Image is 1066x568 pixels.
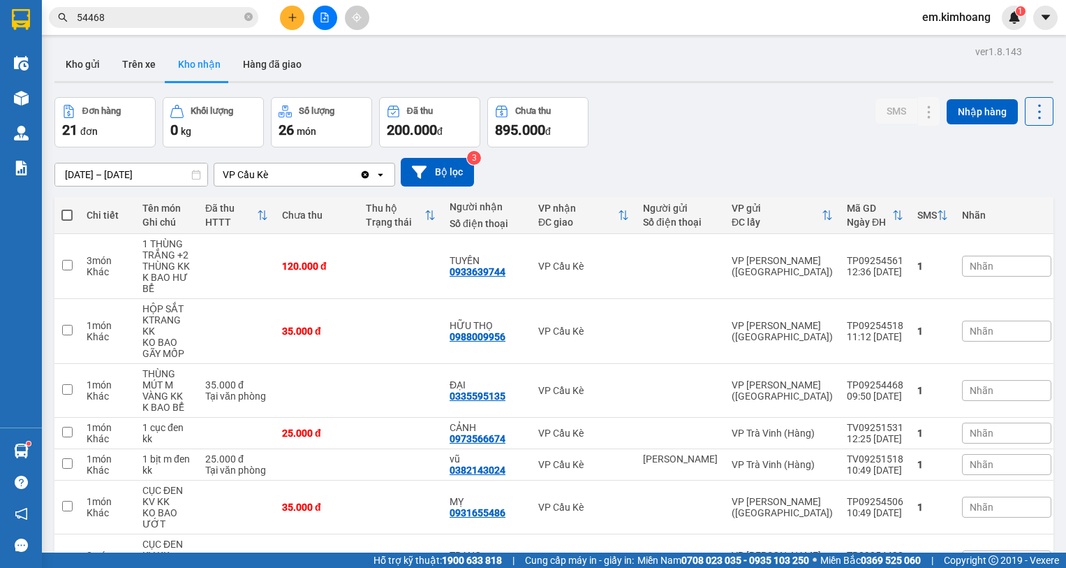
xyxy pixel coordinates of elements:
div: Đã thu [205,203,257,214]
span: 26 [279,122,294,138]
button: aim [345,6,369,30]
button: Kho nhận [167,48,232,81]
span: copyright [989,555,998,565]
div: 12:36 [DATE] [847,266,903,277]
div: cẩm duy [643,453,718,465]
div: 0973566674 [450,433,505,444]
div: CỤC ĐEN KV KK [142,485,191,507]
div: 0382143024 [450,465,505,476]
button: file-add [313,6,337,30]
div: K BAO BỂ [142,402,191,413]
div: 1 [917,385,948,396]
div: Chi tiết [87,210,128,221]
div: ĐC lấy [732,217,822,228]
div: Trạng thái [366,217,424,228]
sup: 1 [1016,6,1026,16]
div: Người nhận [450,201,524,212]
div: 1 món [87,422,128,433]
div: 1 bịt m đen kk [142,453,191,476]
div: 2 món [87,550,128,561]
div: Tại văn phòng [205,465,268,476]
span: Nhãn [970,459,993,470]
div: TP09254490 [847,550,903,561]
div: TP09254518 [847,320,903,331]
div: VP [PERSON_NAME] ([GEOGRAPHIC_DATA]) [732,320,833,342]
button: Bộ lọc [401,158,474,187]
div: TP09254561 [847,255,903,266]
div: 1 món [87,320,128,331]
button: Đơn hàng21đơn [54,97,156,147]
div: 35.000 đ [282,326,352,337]
button: Nhập hàng [947,99,1018,124]
div: Đã thu [407,106,433,116]
span: 1 [1018,6,1023,16]
div: HTTT [205,217,257,228]
div: TRANG [450,550,524,561]
div: 1 [917,459,948,470]
strong: 0708 023 035 - 0935 103 250 [681,555,809,566]
span: Nhãn [970,502,993,513]
div: Ngày ĐH [847,217,892,228]
div: 0933639744 [450,266,505,277]
span: Nhãn [970,428,993,439]
div: 25.000 đ [282,428,352,439]
span: notification [15,507,28,520]
span: | [512,553,515,568]
span: close-circle [244,13,253,21]
div: KO BAO ƯỚT [142,507,191,530]
div: ĐC giao [538,217,618,228]
div: Khác [87,465,128,476]
th: Toggle SortBy [531,197,636,234]
div: 0335595135 [450,391,505,402]
span: question-circle [15,476,28,489]
div: Ghi chú [142,217,191,228]
button: Hàng đã giao [232,48,313,81]
button: plus [280,6,304,30]
span: đ [545,126,551,137]
div: 25.000 đ [205,453,268,465]
img: warehouse-icon [14,126,29,140]
span: Miền Bắc [820,553,921,568]
button: Khối lượng0kg [163,97,264,147]
img: solution-icon [14,161,29,175]
div: VP Cầu Kè [538,502,629,513]
div: 0931655486 [450,507,505,518]
th: Toggle SortBy [725,197,840,234]
span: Nhãn [970,261,993,272]
div: CỤC ĐEN KV KK [142,539,191,561]
div: 1 [917,326,948,337]
div: VP Trà Vinh (Hàng) [732,459,833,470]
sup: 3 [467,151,481,165]
div: ĐẠI [450,379,524,391]
span: 895.000 [495,122,545,138]
input: Tìm tên, số ĐT hoặc mã đơn [77,10,242,25]
span: aim [352,13,362,22]
div: Số điện thoại [643,217,718,228]
span: Nhãn [970,326,993,337]
div: Khối lượng [191,106,233,116]
div: SMS [917,210,937,221]
div: Khác [87,331,128,342]
div: Tại văn phòng [205,391,268,402]
div: 120.000 đ [282,261,352,272]
span: plus [288,13,297,22]
div: ver 1.8.143 [975,44,1022,59]
span: 0 [170,122,178,138]
strong: 1900 633 818 [442,555,502,566]
strong: 0369 525 060 [861,555,921,566]
span: 200.000 [387,122,437,138]
th: Toggle SortBy [910,197,955,234]
button: caret-down [1033,6,1058,30]
div: 10:49 [DATE] [847,507,903,518]
div: 1 món [87,379,128,391]
div: Chưa thu [282,210,352,221]
th: Toggle SortBy [840,197,910,234]
span: món [297,126,316,137]
div: Khác [87,266,128,277]
div: Đơn hàng [82,106,121,116]
div: 35.000 đ [205,379,268,391]
div: Số lượng [299,106,334,116]
div: Nhãn [962,210,1051,221]
input: Select a date range. [55,163,207,186]
div: 12:25 [DATE] [847,433,903,444]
